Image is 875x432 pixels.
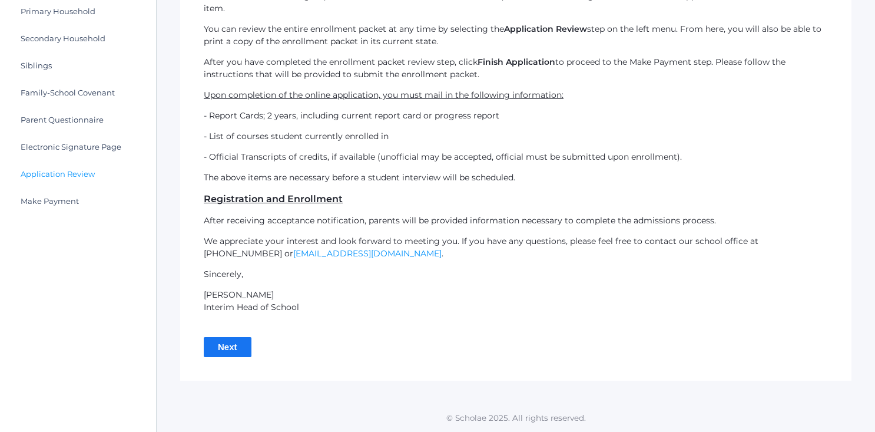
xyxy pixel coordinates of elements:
strong: Registration and Enrollment [204,193,343,205]
p: We appreciate your interest and look forward to meeting you. If you have any questions, please fe... [204,235,828,260]
span: Family-School Covenant [21,88,115,97]
p: Sincerely, [204,268,828,281]
p: - Report Cards; 2 years, including current report card or progress report [204,110,828,122]
input: Next [204,337,251,357]
p: After receiving acceptance notification, parents will be provided information necessary to comple... [204,215,828,227]
strong: Application Review [504,24,587,34]
p: [PERSON_NAME] Interim Head of School [204,289,828,314]
span: Primary Household [21,6,95,16]
p: - List of courses student currently enrolled in [204,130,828,143]
span: Siblings [21,61,52,70]
a: [EMAIL_ADDRESS][DOMAIN_NAME] [293,248,442,259]
p: You can review the entire enrollment packet at any time by selecting the step on the left menu. F... [204,23,828,48]
p: After you have completed the enrollment packet review step, click to proceed to the Make Payment ... [204,56,828,81]
strong: Finish Application [478,57,555,67]
u: Upon completion of the online application, you must mail in the following information: [204,90,564,100]
span: Application Review [21,169,95,179]
p: © Scholae 2025. All rights reserved. [157,412,875,424]
span: Secondary Household [21,34,105,43]
span: Parent Questionnaire [21,115,104,124]
p: - Official Transcripts of credits, if available (unofficial may be accepted, official must be sub... [204,151,828,163]
span: Electronic Signature Page [21,142,121,151]
span: Make Payment [21,196,79,206]
p: The above items are necessary before a student interview will be scheduled. [204,172,828,184]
